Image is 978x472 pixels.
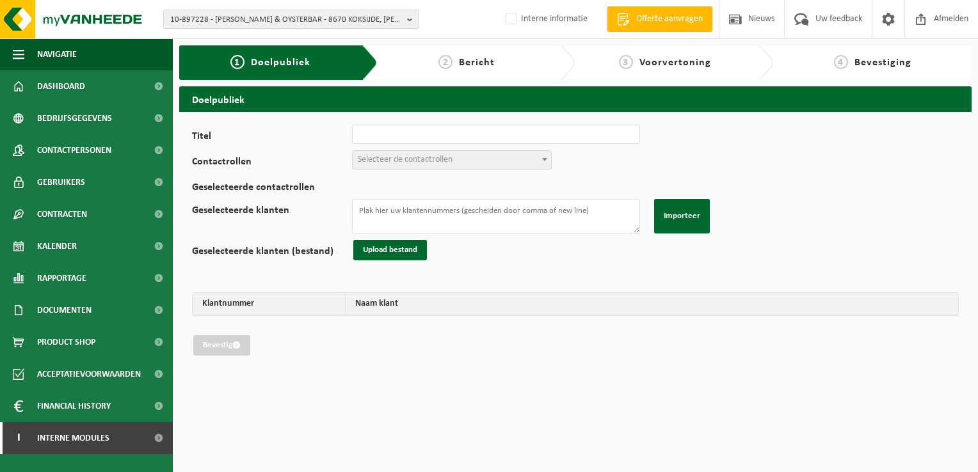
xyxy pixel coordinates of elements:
[37,38,77,70] span: Navigatie
[192,246,352,260] label: Geselecteerde klanten (bestand)
[503,10,588,29] label: Interne informatie
[438,55,453,69] span: 2
[170,10,402,29] span: 10-897228 - [PERSON_NAME] & OYSTERBAR - 8670 KOKSIJDE, [PERSON_NAME] 2
[639,58,711,68] span: Voorvertoning
[37,166,85,198] span: Gebruikers
[37,358,141,390] span: Acceptatievoorwaarden
[459,58,495,68] span: Bericht
[37,390,111,422] span: Financial History
[854,58,911,68] span: Bevestiging
[358,155,453,164] span: Selecteer de contactrollen
[37,102,112,134] span: Bedrijfsgegevens
[192,131,352,144] label: Titel
[251,58,310,68] span: Doelpubliek
[654,199,710,233] button: Importeer
[37,70,85,102] span: Dashboard
[37,262,86,294] span: Rapportage
[834,55,848,69] span: 4
[192,205,352,233] label: Geselecteerde klanten
[346,293,958,315] th: Naam klant
[193,335,250,356] button: Bevestig
[192,182,352,193] label: Geselecteerde contactrollen
[13,422,24,454] span: I
[37,294,92,326] span: Documenten
[353,240,427,260] button: Upload bestand
[179,86,972,111] h2: Doelpubliek
[37,198,87,230] span: Contracten
[633,13,706,26] span: Offerte aanvragen
[163,10,419,29] button: 10-897228 - [PERSON_NAME] & OYSTERBAR - 8670 KOKSIJDE, [PERSON_NAME] 2
[607,6,712,32] a: Offerte aanvragen
[193,293,346,315] th: Klantnummer
[37,326,95,358] span: Product Shop
[192,157,352,169] label: Contactrollen
[619,55,633,69] span: 3
[230,55,245,69] span: 1
[37,134,111,166] span: Contactpersonen
[37,230,77,262] span: Kalender
[37,422,109,454] span: Interne modules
